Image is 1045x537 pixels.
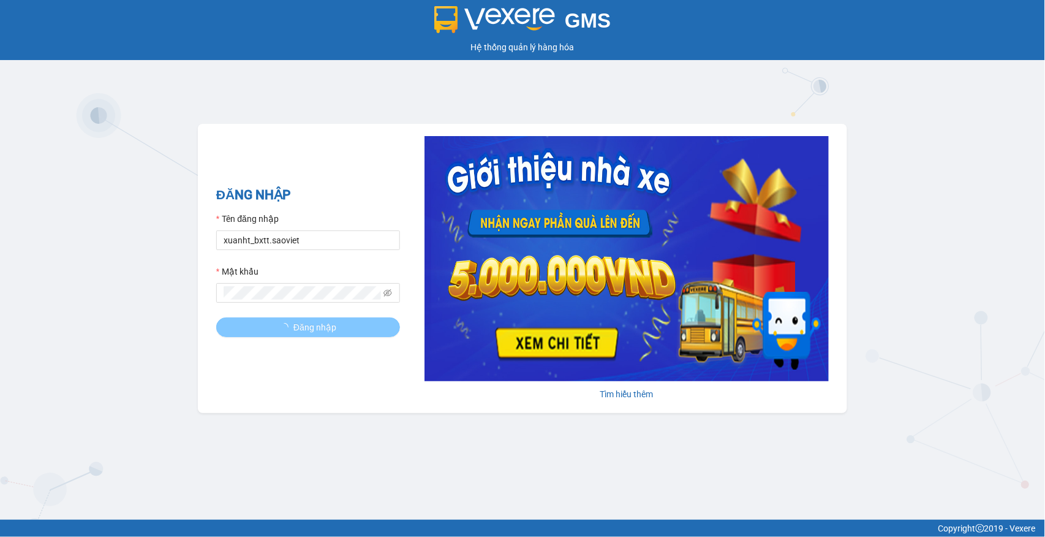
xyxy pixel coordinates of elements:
span: Đăng nhập [293,321,336,334]
span: copyright [976,524,984,533]
label: Mật khẩu [216,265,258,278]
div: Copyright 2019 - Vexere [9,522,1036,535]
button: Đăng nhập [216,318,400,337]
span: eye-invisible [383,289,392,297]
label: Tên đăng nhập [216,212,279,226]
h2: ĐĂNG NHẬP [216,185,400,205]
img: logo 2 [434,6,556,33]
input: Tên đăng nhập [216,230,400,250]
div: Tìm hiểu thêm [424,387,829,401]
div: Hệ thống quản lý hàng hóa [3,40,1042,54]
span: loading [280,323,293,332]
a: GMS [434,18,611,28]
span: GMS [565,9,611,32]
img: banner-0 [424,136,829,381]
input: Mật khẩu [224,286,381,300]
